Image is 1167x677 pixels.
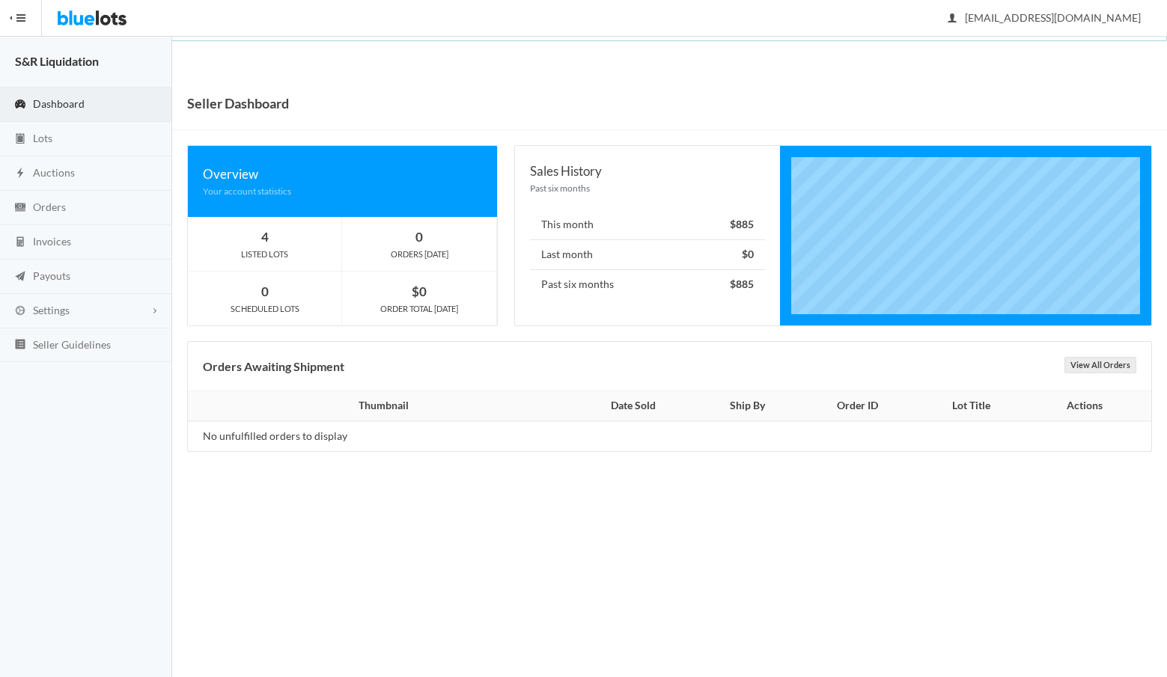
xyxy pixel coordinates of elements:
[188,248,341,261] div: LISTED LOTS
[33,304,70,316] span: Settings
[742,248,754,260] strong: $0
[33,235,71,248] span: Invoices
[696,391,799,421] th: Ship By
[730,218,754,230] strong: $885
[203,359,344,373] b: Orders Awaiting Shipment
[730,278,754,290] strong: $885
[15,54,99,68] strong: S&R Liquidation
[203,184,482,198] div: Your account statistics
[261,229,269,245] strong: 4
[945,12,960,26] ion-icon: person
[13,201,28,215] ion-icon: cash
[13,132,28,147] ion-icon: clipboard
[530,181,765,195] div: Past six months
[33,338,111,351] span: Seller Guidelines
[188,302,341,316] div: SCHEDULED LOTS
[948,11,1141,24] span: [EMAIL_ADDRESS][DOMAIN_NAME]
[13,304,28,319] ion-icon: cog
[261,284,269,299] strong: 0
[412,284,427,299] strong: $0
[916,391,1026,421] th: Lot Title
[530,269,765,299] li: Past six months
[33,132,52,144] span: Lots
[188,421,571,451] td: No unfulfilled orders to display
[530,161,765,181] div: Sales History
[203,164,482,184] div: Overview
[342,302,496,316] div: ORDER TOTAL [DATE]
[13,270,28,284] ion-icon: paper plane
[415,229,423,245] strong: 0
[530,239,765,270] li: Last month
[13,98,28,112] ion-icon: speedometer
[33,97,85,110] span: Dashboard
[799,391,916,421] th: Order ID
[1064,357,1136,373] a: View All Orders
[571,391,696,421] th: Date Sold
[33,166,75,179] span: Auctions
[188,391,571,421] th: Thumbnail
[13,236,28,250] ion-icon: calculator
[1026,391,1151,421] th: Actions
[13,167,28,181] ion-icon: flash
[33,269,70,282] span: Payouts
[342,248,496,261] div: ORDERS [DATE]
[33,200,66,213] span: Orders
[187,92,289,114] h1: Seller Dashboard
[530,210,765,240] li: This month
[13,338,28,352] ion-icon: list box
